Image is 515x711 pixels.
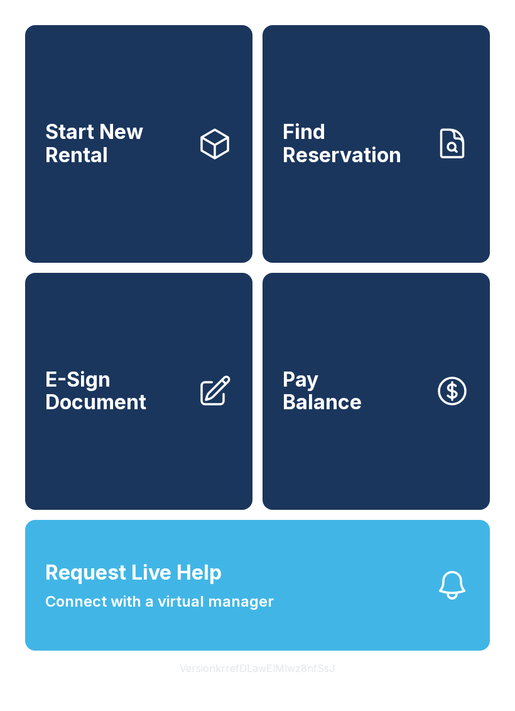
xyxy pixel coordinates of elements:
span: Pay Balance [283,368,362,414]
a: Find Reservation [263,25,490,263]
button: VersionkrrefDLawElMlwz8nfSsJ [170,651,345,686]
a: Start New Rental [25,25,252,263]
span: E-Sign Document [45,368,187,414]
button: PayBalance [263,273,490,510]
a: E-Sign Document [25,273,252,510]
span: Request Live Help [45,558,222,588]
span: Start New Rental [45,121,187,167]
span: Connect with a virtual manager [45,590,274,613]
button: Request Live HelpConnect with a virtual manager [25,520,490,651]
span: Find Reservation [283,121,425,167]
